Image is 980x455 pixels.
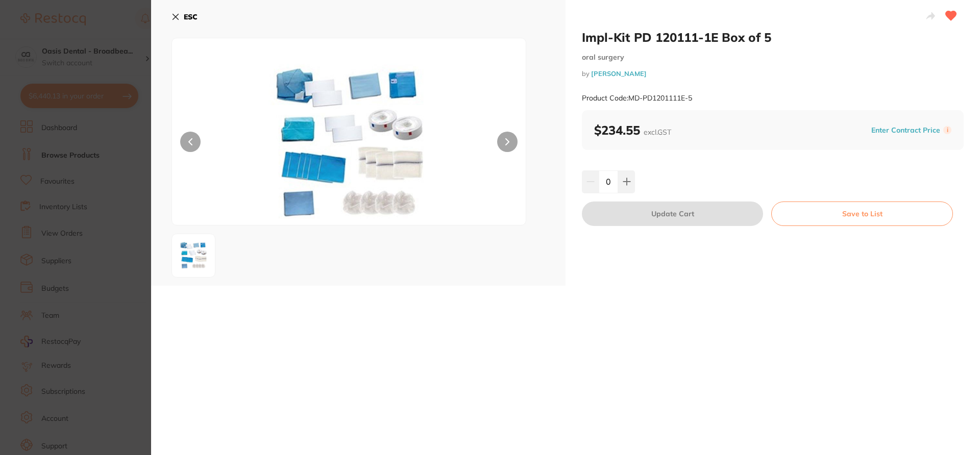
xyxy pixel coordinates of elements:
button: Enter Contract Price [868,125,943,135]
small: by [582,70,964,78]
span: excl. GST [644,128,671,137]
h2: Impl-Kit PD 120111-1E Box of 5 [582,30,964,45]
button: Save to List [771,201,953,226]
img: MTExMUUtNS5qcGc [175,237,212,274]
button: Update Cart [582,201,763,226]
small: oral surgery [582,53,964,62]
b: ESC [184,12,198,21]
a: [PERSON_NAME] [591,69,647,78]
button: ESC [171,8,198,26]
b: $234.55 [594,122,671,138]
label: i [943,126,951,134]
img: MTExMUUtNS5qcGc [243,64,455,225]
small: Product Code: MD-PD1201111E-5 [582,94,692,103]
